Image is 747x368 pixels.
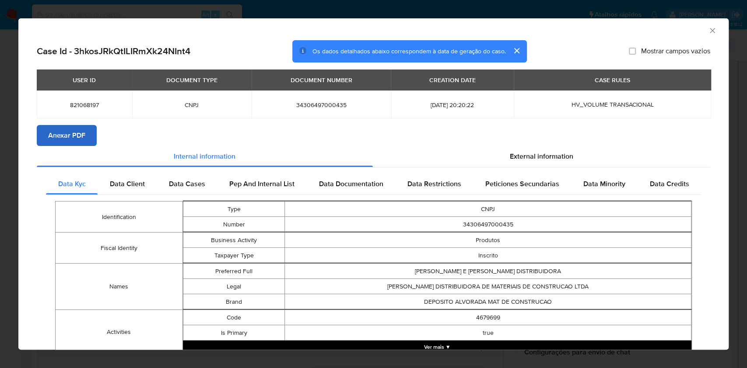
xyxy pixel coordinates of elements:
button: Anexar PDF [37,125,97,146]
td: Fiscal Identity [56,233,183,264]
div: Detailed info [37,146,710,167]
button: cerrar [506,40,527,61]
span: Os dados detalhados abaixo correspondem à data de geração do caso. [312,47,506,56]
button: Fechar a janela [708,26,716,34]
div: DOCUMENT TYPE [161,73,223,87]
span: CNPJ [143,101,241,109]
td: Inscrito [285,248,691,263]
input: Mostrar campos vazios [629,48,636,55]
td: Type [183,201,284,217]
button: Expand array [183,340,691,354]
td: [PERSON_NAME] E [PERSON_NAME] DISTRIBUIDORA [285,264,691,279]
td: [PERSON_NAME] DISTRIBUIDORA DE MATERIAIS DE CONSTRUCAO LTDA [285,279,691,294]
td: Legal [183,279,284,294]
td: Number [183,217,284,232]
td: Taxpayer Type [183,248,284,263]
span: Anexar PDF [48,126,85,145]
div: closure-recommendation-modal [18,18,729,350]
span: External information [510,151,573,161]
td: CNPJ [285,201,691,217]
td: Names [56,264,183,310]
span: Data Credits [649,179,689,189]
span: Peticiones Secundarias [485,179,559,189]
span: Data Minority [583,179,625,189]
span: [DATE] 20:20:22 [401,101,503,109]
td: DEPOSITO ALVORADA MAT DE CONSTRUCAO [285,294,691,309]
td: Activities [56,310,183,354]
td: Brand [183,294,284,309]
span: Data Documentation [319,179,383,189]
div: CREATION DATE [424,73,481,87]
span: 34306497000435 [262,101,381,109]
div: USER ID [67,73,101,87]
span: HV_VOLUME TRANSACIONAL [571,100,653,109]
div: DOCUMENT NUMBER [285,73,357,87]
span: 821068197 [47,101,122,109]
span: Data Cases [169,179,205,189]
div: CASE RULES [589,73,635,87]
td: 4679699 [285,310,691,325]
span: Data Client [110,179,145,189]
span: Data Restrictions [407,179,461,189]
h2: Case Id - 3hkosJRkQtILIRmXk24NInt4 [37,45,190,57]
td: true [285,325,691,340]
td: 34306497000435 [285,217,691,232]
td: Is Primary [183,325,284,340]
td: Business Activity [183,233,284,248]
span: Data Kyc [58,179,86,189]
div: Detailed internal info [46,174,701,194]
td: Identification [56,201,183,233]
td: Code [183,310,284,325]
span: Internal information [174,151,235,161]
span: Pep And Internal List [229,179,295,189]
span: Mostrar campos vazios [641,47,710,56]
td: Preferred Full [183,264,284,279]
td: Produtos [285,233,691,248]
